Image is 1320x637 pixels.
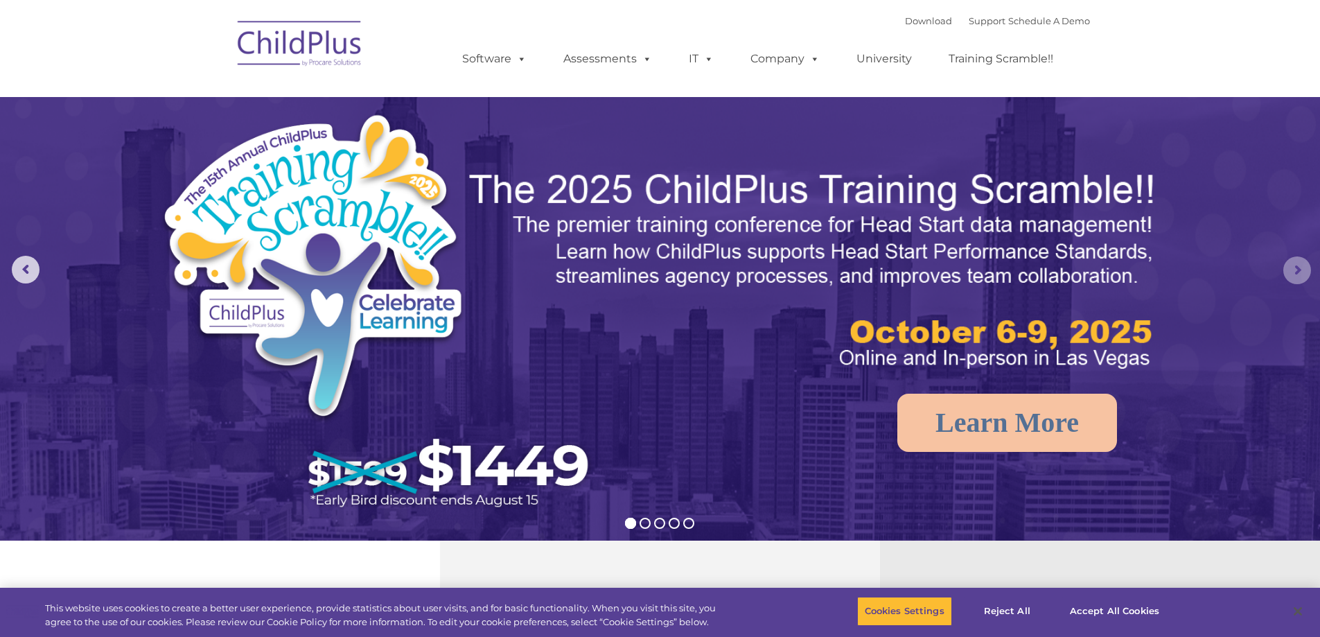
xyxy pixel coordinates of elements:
[737,45,834,73] a: Company
[549,45,666,73] a: Assessments
[231,11,369,80] img: ChildPlus by Procare Solutions
[905,15,952,26] a: Download
[897,394,1117,452] a: Learn More
[45,602,726,629] div: This website uses cookies to create a better user experience, provide statistics about user visit...
[843,45,926,73] a: University
[1283,596,1313,627] button: Close
[1062,597,1167,626] button: Accept All Cookies
[857,597,952,626] button: Cookies Settings
[1008,15,1090,26] a: Schedule A Demo
[969,15,1005,26] a: Support
[675,45,728,73] a: IT
[448,45,540,73] a: Software
[193,148,252,159] span: Phone number
[964,597,1050,626] button: Reject All
[193,91,235,102] span: Last name
[935,45,1067,73] a: Training Scramble!!
[905,15,1090,26] font: |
